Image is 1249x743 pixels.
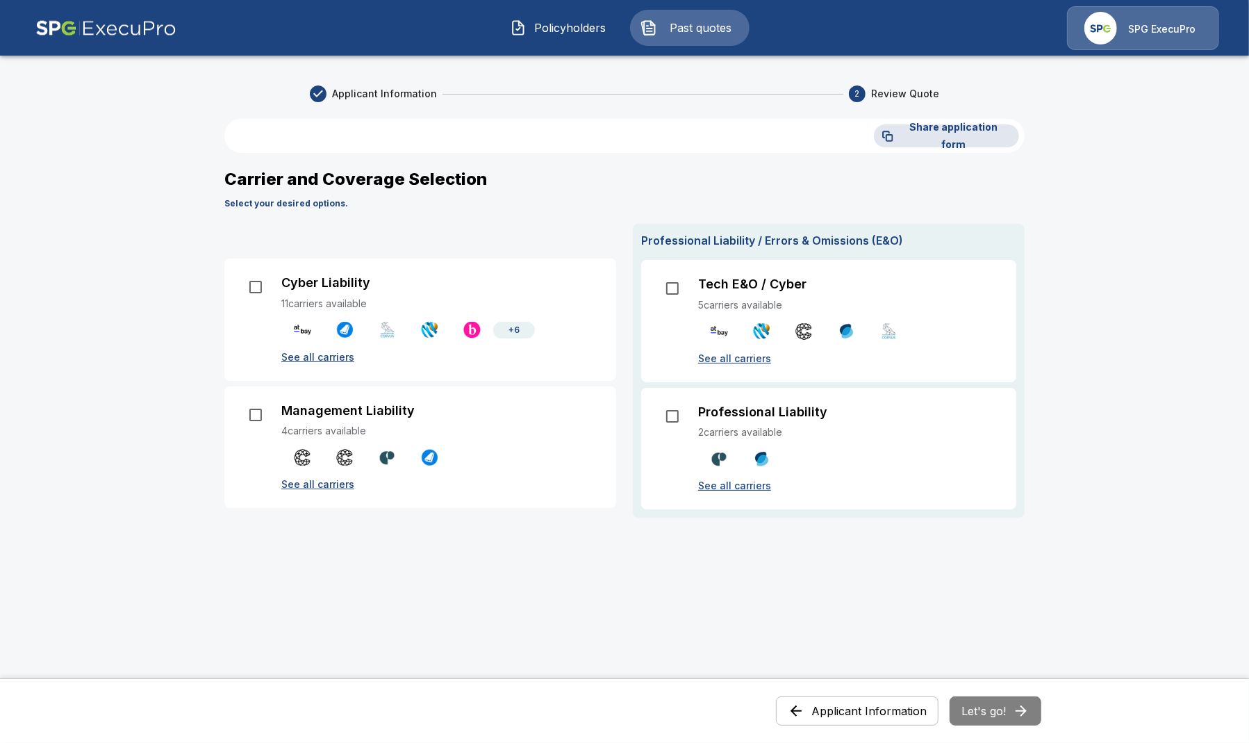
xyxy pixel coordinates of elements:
[641,232,1016,249] p: Professional Liability / Errors & Omissions (E&O)
[711,322,728,340] img: At-Bay
[379,449,396,466] img: Counterpart
[463,321,481,338] img: Beazley
[1067,6,1219,50] a: Agency IconSPG ExecuPro
[332,87,437,101] span: Applicant Information
[224,197,1025,210] p: Select your desired options.
[698,425,1000,439] p: 2 carriers available
[281,403,415,418] p: Management Liability
[753,450,770,468] img: CFC
[795,322,813,340] img: Coalition
[776,696,938,726] button: Applicant Information
[880,322,898,340] img: Corvus
[224,167,1025,192] p: Carrier and Coverage Selection
[838,322,855,340] img: CFC
[753,322,770,340] img: Tokio Marine HCC
[663,19,739,36] span: Past quotes
[698,405,827,420] p: Professional Liability
[281,350,599,364] p: See all carriers
[499,10,619,46] button: Policyholders IconPolicyholders
[421,321,438,338] img: Tokio Marine HCC
[1084,12,1117,44] img: Agency Icon
[874,124,1019,147] button: Share application form
[698,277,807,292] p: Tech E&O / Cyber
[630,10,750,46] button: Past quotes IconPast quotes
[698,297,1000,312] p: 5 carriers available
[379,321,396,338] img: Corvus
[532,19,609,36] span: Policyholders
[711,450,728,468] img: Counterpart
[281,296,599,311] p: 11 carriers available
[35,6,176,50] img: AA Logo
[281,423,599,438] p: 4 carriers available
[336,449,354,466] img: Coalition
[698,478,1000,493] p: See all carriers
[281,477,599,491] p: See all carriers
[294,449,311,466] img: Coalition
[1128,22,1196,36] p: SPG ExecuPro
[336,321,354,338] img: Cowbell
[294,321,311,338] img: At-Bay
[281,275,370,291] p: Cyber Liability
[421,449,438,466] img: Cowbell
[510,19,527,36] img: Policyholders Icon
[640,19,657,36] img: Past quotes Icon
[854,89,859,99] text: 2
[871,87,939,101] span: Review Quote
[508,324,520,336] p: + 6
[698,351,1000,366] p: See all carriers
